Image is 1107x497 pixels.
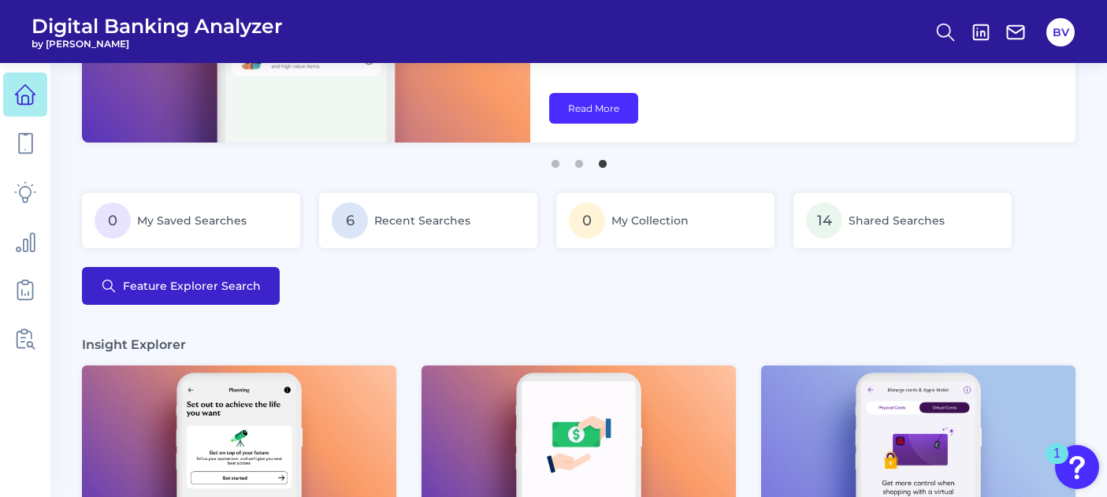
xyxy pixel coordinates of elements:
[374,213,470,228] span: Recent Searches
[569,202,605,239] span: 0
[548,152,563,168] button: 1
[82,267,280,305] button: Feature Explorer Search
[95,202,131,239] span: 0
[549,93,638,124] a: Read More
[556,193,775,248] a: 0My Collection
[849,213,945,228] span: Shared Searches
[82,193,300,248] a: 0My Saved Searches
[595,152,611,168] button: 3
[793,193,1012,248] a: 14Shared Searches
[1046,18,1075,46] button: BV
[332,202,368,239] span: 6
[32,38,283,50] span: by [PERSON_NAME]
[319,193,537,248] a: 6Recent Searches
[571,152,587,168] button: 2
[32,14,283,38] span: Digital Banking Analyzer
[1053,454,1061,474] div: 1
[123,280,261,292] span: Feature Explorer Search
[82,336,186,353] h3: Insight Explorer
[137,213,247,228] span: My Saved Searches
[806,202,842,239] span: 14
[1055,445,1099,489] button: Open Resource Center, 1 new notification
[611,213,689,228] span: My Collection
